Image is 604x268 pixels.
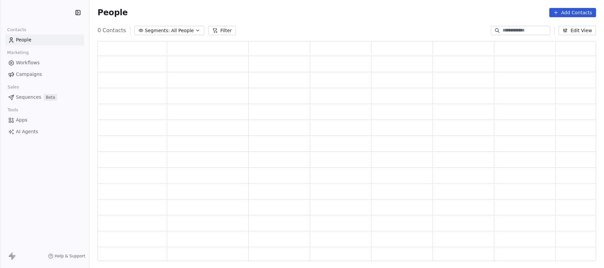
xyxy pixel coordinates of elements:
span: People [98,8,128,18]
span: Contacts [4,25,29,35]
span: AI Agents [16,128,38,135]
span: Workflows [16,59,40,66]
span: 0 Contacts [98,27,126,34]
span: Tools [5,105,21,115]
a: SequencesBeta [5,92,84,103]
span: Campaigns [16,71,42,78]
a: Campaigns [5,69,84,80]
a: AI Agents [5,126,84,137]
button: Filter [208,26,236,35]
span: Sales [5,82,22,92]
span: Segments: [145,27,170,34]
span: All People [171,27,194,34]
a: Apps [5,115,84,126]
span: Marketing [4,48,32,58]
span: Sequences [16,94,41,101]
span: Apps [16,117,28,124]
button: Edit View [559,26,596,35]
span: People [16,36,32,43]
span: Help & Support [55,253,85,259]
button: Add Contacts [549,8,596,17]
a: Help & Support [48,253,85,259]
a: Workflows [5,57,84,68]
a: People [5,34,84,45]
span: Beta [44,94,57,101]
